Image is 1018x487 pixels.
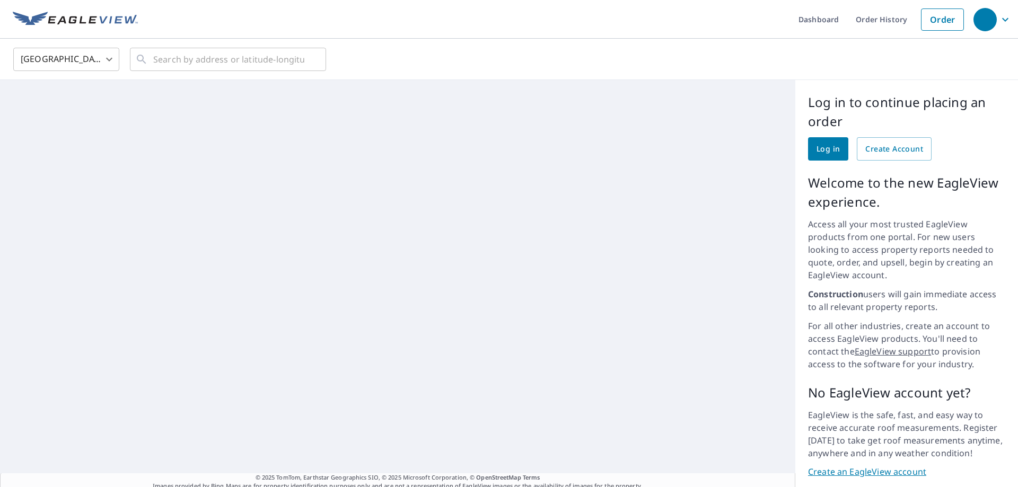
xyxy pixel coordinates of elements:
[817,143,840,156] span: Log in
[13,12,138,28] img: EV Logo
[808,466,1005,478] a: Create an EagleView account
[523,473,540,481] a: Terms
[13,45,119,74] div: [GEOGRAPHIC_DATA]
[865,143,923,156] span: Create Account
[808,320,1005,370] p: For all other industries, create an account to access EagleView products. You'll need to contact ...
[808,218,1005,281] p: Access all your most trusted EagleView products from one portal. For new users looking to access ...
[921,8,964,31] a: Order
[808,288,1005,313] p: users will gain immediate access to all relevant property reports.
[855,346,932,357] a: EagleView support
[857,137,932,161] a: Create Account
[256,473,540,482] span: © 2025 TomTom, Earthstar Geographics SIO, © 2025 Microsoft Corporation, ©
[808,383,1005,402] p: No EagleView account yet?
[808,173,1005,211] p: Welcome to the new EagleView experience.
[808,409,1005,459] p: EagleView is the safe, fast, and easy way to receive accurate roof measurements. Register [DATE] ...
[153,45,304,74] input: Search by address or latitude-longitude
[476,473,521,481] a: OpenStreetMap
[808,288,863,300] strong: Construction
[808,93,1005,131] p: Log in to continue placing an order
[808,137,848,161] a: Log in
